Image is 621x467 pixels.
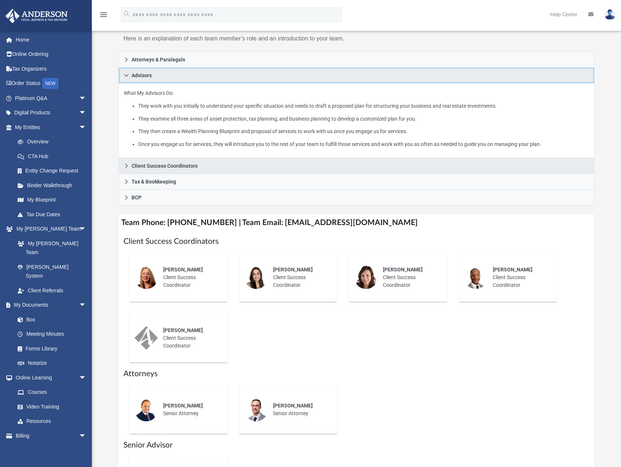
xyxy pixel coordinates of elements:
[132,73,152,78] span: Advisors
[118,190,595,206] a: BCP
[163,267,203,272] span: [PERSON_NAME]
[132,57,185,62] span: Attorneys & Paralegals
[138,127,589,136] li: They then create a Wealth Planning Blueprint and proposal of services to work with us once you en...
[79,370,94,385] span: arrow_drop_down
[79,106,94,121] span: arrow_drop_down
[268,261,332,294] div: Client Success Coordinator
[10,164,97,178] a: Entity Change Request
[79,91,94,106] span: arrow_drop_down
[163,327,203,333] span: [PERSON_NAME]
[99,10,108,19] i: menu
[10,414,94,429] a: Resources
[79,120,94,135] span: arrow_drop_down
[244,398,268,421] img: thumbnail
[273,267,313,272] span: [PERSON_NAME]
[5,76,97,91] a: Order StatusNEW
[79,298,94,313] span: arrow_drop_down
[5,298,94,313] a: My Documentsarrow_drop_down
[132,179,176,184] span: Tax & Bookkeeping
[118,83,595,158] div: Advisors
[10,260,94,283] a: [PERSON_NAME] System
[10,283,94,298] a: Client Referrals
[5,32,97,47] a: Home
[493,267,532,272] span: [PERSON_NAME]
[123,33,351,44] p: Here is an explanation of each team member’s role and an introduction to your team.
[123,440,589,450] h1: Senior Advisor
[138,140,589,149] li: Once you engage us for services, they will introduce you to the rest of your team to fulfill thos...
[5,106,97,120] a: Digital Productsarrow_drop_down
[3,9,70,23] img: Anderson Advisors Platinum Portal
[99,14,108,19] a: menu
[604,9,615,20] img: User Pic
[10,341,90,356] a: Forms Library
[354,265,378,289] img: thumbnail
[464,265,488,289] img: thumbnail
[118,214,595,231] h4: Team Phone: [PHONE_NUMBER] | Team Email: [EMAIL_ADDRESS][DOMAIN_NAME]
[10,207,97,222] a: Tax Due Dates
[132,195,141,200] span: BCP
[158,261,222,294] div: Client Success Coordinator
[273,403,313,409] span: [PERSON_NAME]
[10,236,90,260] a: My [PERSON_NAME] Team
[5,61,97,76] a: Tax Organizers
[134,265,158,289] img: thumbnail
[132,163,198,168] span: Client Success Coordinators
[123,10,131,18] i: search
[5,91,97,106] a: Platinum Q&Aarrow_drop_down
[10,399,90,414] a: Video Training
[118,51,595,68] a: Attorneys & Paralegals
[138,101,589,111] li: They work with you initially to understand your specific situation and needs to draft a proposed ...
[10,149,97,164] a: CTA Hub
[124,89,589,149] p: What My Advisors Do:
[268,397,332,423] div: Senior Attorney
[158,321,222,355] div: Client Success Coordinator
[10,312,90,327] a: Box
[123,236,589,247] h1: Client Success Coordinators
[10,135,97,149] a: Overview
[138,114,589,124] li: They examine all three areas of asset protection, tax planning, and business planning to develop ...
[383,267,423,272] span: [PERSON_NAME]
[10,178,97,193] a: Binder Walkthrough
[79,428,94,443] span: arrow_drop_down
[5,120,97,135] a: My Entitiesarrow_drop_down
[5,222,94,236] a: My [PERSON_NAME] Teamarrow_drop_down
[5,428,97,443] a: Billingarrow_drop_down
[42,78,58,89] div: NEW
[118,174,595,190] a: Tax & Bookkeeping
[10,356,94,371] a: Notarize
[378,261,442,294] div: Client Success Coordinator
[79,222,94,237] span: arrow_drop_down
[5,47,97,62] a: Online Ordering
[134,326,158,350] img: thumbnail
[10,327,94,342] a: Meeting Minutes
[163,403,203,409] span: [PERSON_NAME]
[488,261,552,294] div: Client Success Coordinator
[118,158,595,174] a: Client Success Coordinators
[244,265,268,289] img: thumbnail
[134,398,158,421] img: thumbnail
[10,385,94,400] a: Courses
[123,368,589,379] h1: Attorneys
[158,397,222,423] div: Senior Attorney
[10,193,94,207] a: My Blueprint
[5,370,94,385] a: Online Learningarrow_drop_down
[118,68,595,83] a: Advisors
